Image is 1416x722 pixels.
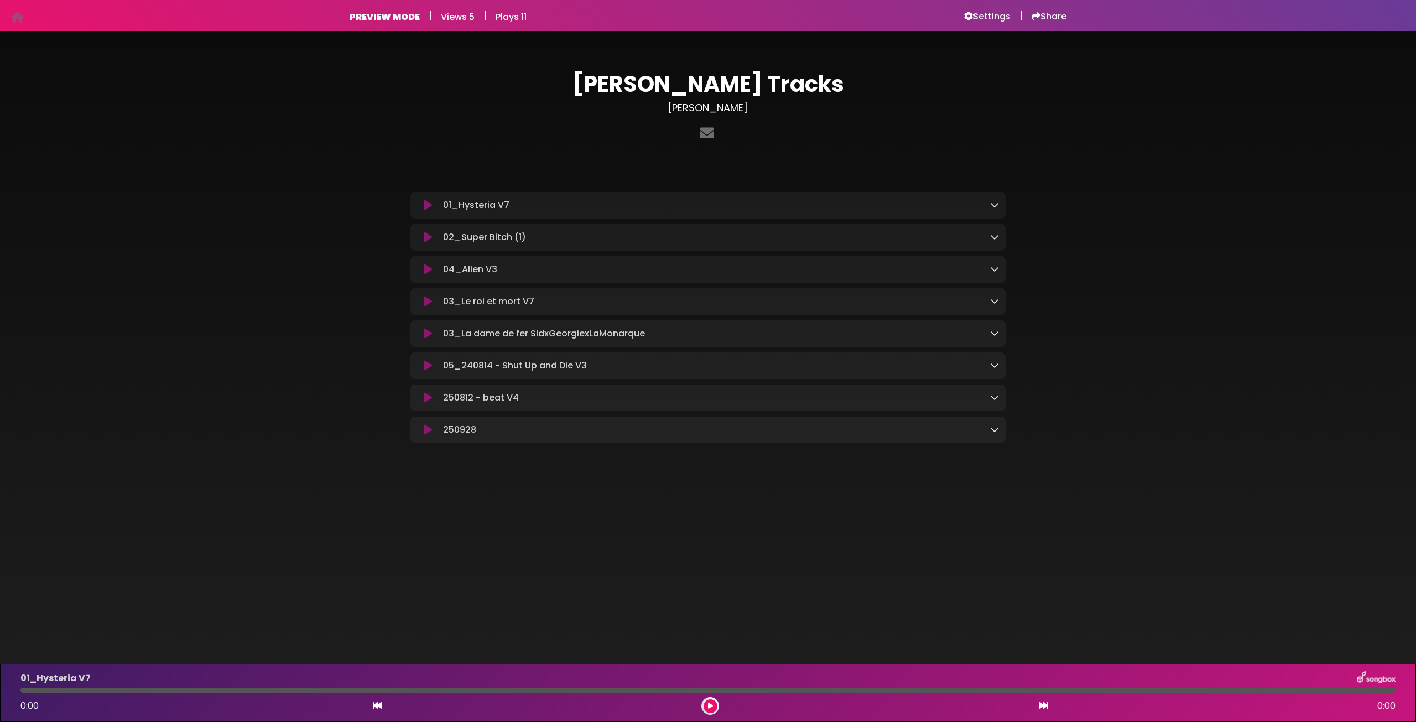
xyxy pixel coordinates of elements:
h5: | [483,9,487,22]
a: Settings [964,11,1011,22]
p: 05_240814 - Shut Up and Die V3 [443,359,587,372]
h5: | [429,9,432,22]
p: 250928 [443,423,476,437]
p: 04_Alien V3 [443,263,497,276]
p: 250812 - beat V4 [443,391,519,404]
h5: | [1019,9,1023,22]
p: 02_Super Bitch (1) [443,231,526,244]
h6: Plays 11 [496,12,527,22]
a: Share [1032,11,1066,22]
h6: Views 5 [441,12,475,22]
p: 03_Le roi et mort V7 [443,295,534,308]
p: 01_Hysteria V7 [443,199,509,212]
h6: PREVIEW MODE [350,12,420,22]
p: 03_La dame de fer SidxGeorgiexLaMonarque [443,327,645,340]
h3: [PERSON_NAME] [410,102,1006,114]
h1: [PERSON_NAME] Tracks [410,71,1006,97]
